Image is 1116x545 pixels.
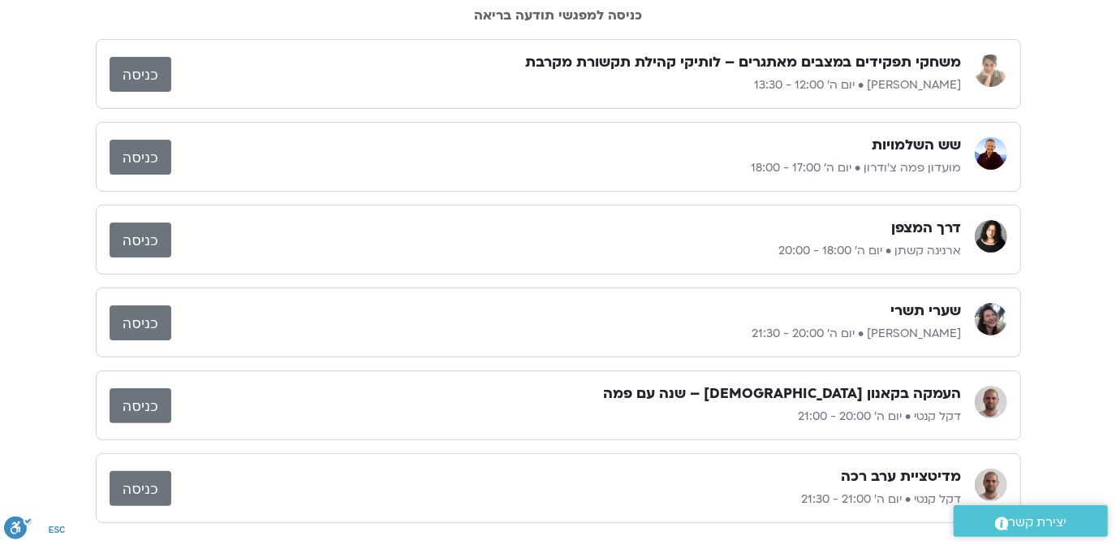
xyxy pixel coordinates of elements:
[110,223,171,257] a: כניסה
[975,220,1007,253] img: ארנינה קשתן
[842,467,962,487] h3: מדיטציית ערב רכה
[892,218,962,238] h3: דרך המצפן
[110,57,171,92] a: כניסה
[526,53,962,72] h3: משחקי תפקידים במצבים מאתגרים – לותיקי קהילת תקשורת מקרבת
[873,136,962,155] h3: שש השלמויות
[96,8,1021,23] h2: כניסה למפגשי תודעה בריאה
[171,158,962,178] p: מועדון פמה צ'ודרון • יום ה׳ 17:00 - 18:00
[171,76,962,95] p: [PERSON_NAME] • יום ה׳ 12:00 - 13:30
[1009,512,1067,534] span: יצירת קשר
[975,386,1007,418] img: דקל קנטי
[975,137,1007,170] img: מועדון פמה צ'ודרון
[975,303,1007,335] img: מירה רגב
[110,388,171,423] a: כניסה
[110,140,171,175] a: כניסה
[975,54,1007,87] img: שרון כרמל
[891,301,962,321] h3: שערי תשרי
[171,407,962,426] p: דקל קנטי • יום ה׳ 20:00 - 21:00
[604,384,962,404] h3: העמקה בקאנון [DEMOGRAPHIC_DATA] – שנה עם פמה
[110,305,171,340] a: כניסה
[171,241,962,261] p: ארנינה קשתן • יום ה׳ 18:00 - 20:00
[171,324,962,344] p: [PERSON_NAME] • יום ה׳ 20:00 - 21:30
[975,469,1007,501] img: דקל קנטי
[171,490,962,509] p: דקל קנטי • יום ה׳ 21:00 - 21:30
[954,505,1108,537] a: יצירת קשר
[110,471,171,506] a: כניסה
